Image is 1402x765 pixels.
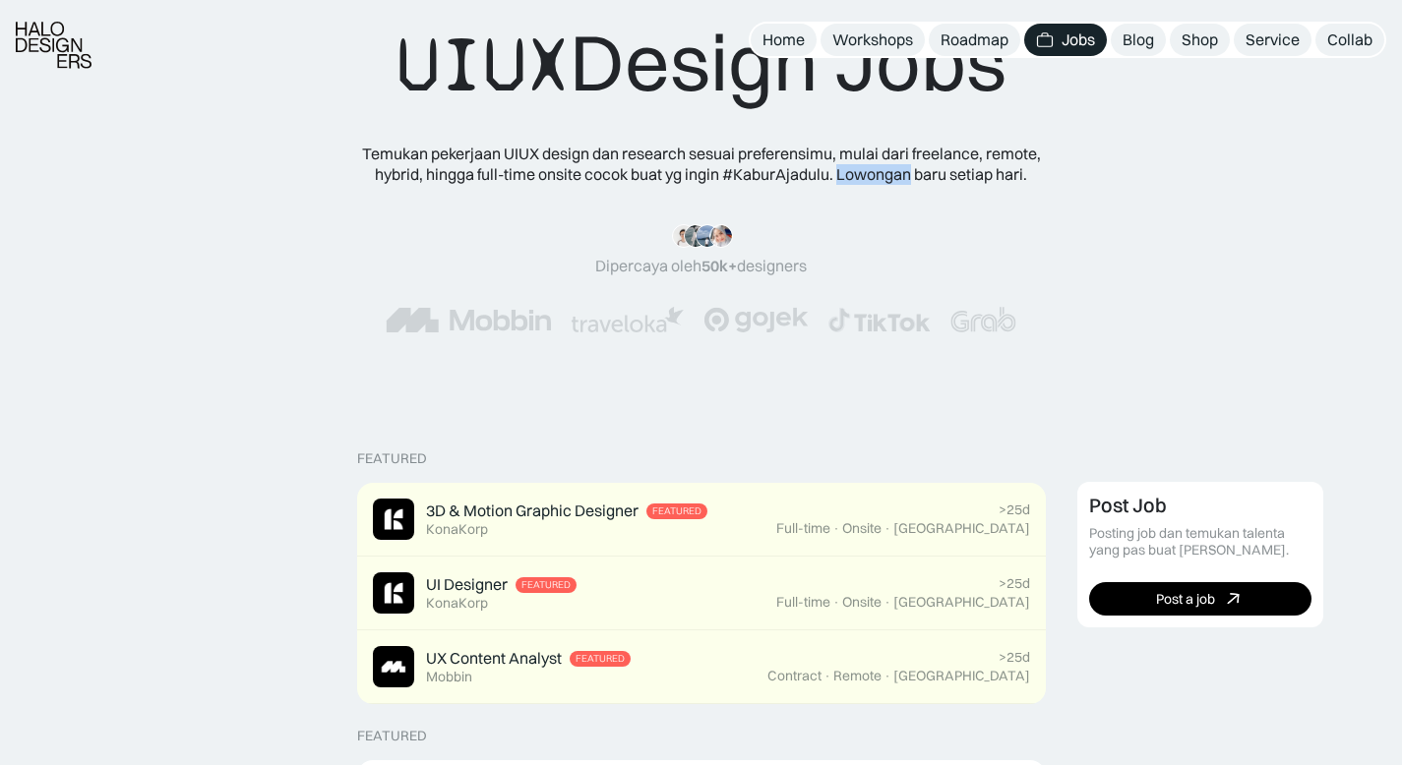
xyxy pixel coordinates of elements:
[426,521,488,538] div: KonaKorp
[929,24,1020,56] a: Roadmap
[373,572,414,614] img: Job Image
[1327,29,1372,50] div: Collab
[1170,24,1230,56] a: Shop
[884,520,891,537] div: ·
[426,574,508,595] div: UI Designer
[1024,24,1107,56] a: Jobs
[373,646,414,687] img: Job Image
[767,668,822,684] div: Contract
[595,256,807,276] div: Dipercaya oleh designers
[999,575,1030,592] div: >25d
[832,29,913,50] div: Workshops
[842,594,882,611] div: Onsite
[893,594,1030,611] div: [GEOGRAPHIC_DATA]
[893,668,1030,684] div: [GEOGRAPHIC_DATA]
[821,24,925,56] a: Workshops
[396,15,1006,112] div: Design Jobs
[1182,29,1218,50] div: Shop
[521,579,571,591] div: Featured
[893,520,1030,537] div: [GEOGRAPHIC_DATA]
[1123,29,1154,50] div: Blog
[652,505,701,517] div: Featured
[832,594,840,611] div: ·
[576,653,625,665] div: Featured
[776,520,830,537] div: Full-time
[357,728,427,744] div: Featured
[762,29,805,50] div: Home
[1062,29,1095,50] div: Jobs
[357,483,1046,557] a: Job Image3D & Motion Graphic DesignerFeaturedKonaKorp>25dFull-time·Onsite·[GEOGRAPHIC_DATA]
[999,649,1030,666] div: >25d
[1111,24,1166,56] a: Blog
[426,669,472,685] div: Mobbin
[1315,24,1384,56] a: Collab
[823,668,831,684] div: ·
[396,18,570,112] span: UIUX
[832,520,840,537] div: ·
[1089,525,1311,559] div: Posting job dan temukan talenta yang pas buat [PERSON_NAME].
[357,557,1046,630] a: Job ImageUI DesignerFeaturedKonaKorp>25dFull-time·Onsite·[GEOGRAPHIC_DATA]
[347,144,1056,185] div: Temukan pekerjaan UIUX design dan research sesuai preferensimu, mulai dari freelance, remote, hyb...
[357,450,427,467] div: Featured
[1089,494,1167,517] div: Post Job
[884,594,891,611] div: ·
[751,24,817,56] a: Home
[426,648,562,669] div: UX Content Analyst
[701,256,737,275] span: 50k+
[842,520,882,537] div: Onsite
[426,500,639,521] div: 3D & Motion Graphic Designer
[373,499,414,540] img: Job Image
[1246,29,1300,50] div: Service
[426,595,488,612] div: KonaKorp
[1089,582,1311,616] a: Post a job
[1234,24,1311,56] a: Service
[941,29,1008,50] div: Roadmap
[357,630,1046,704] a: Job ImageUX Content AnalystFeaturedMobbin>25dContract·Remote·[GEOGRAPHIC_DATA]
[999,501,1030,518] div: >25d
[833,668,882,684] div: Remote
[884,668,891,684] div: ·
[1156,591,1215,608] div: Post a job
[776,594,830,611] div: Full-time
